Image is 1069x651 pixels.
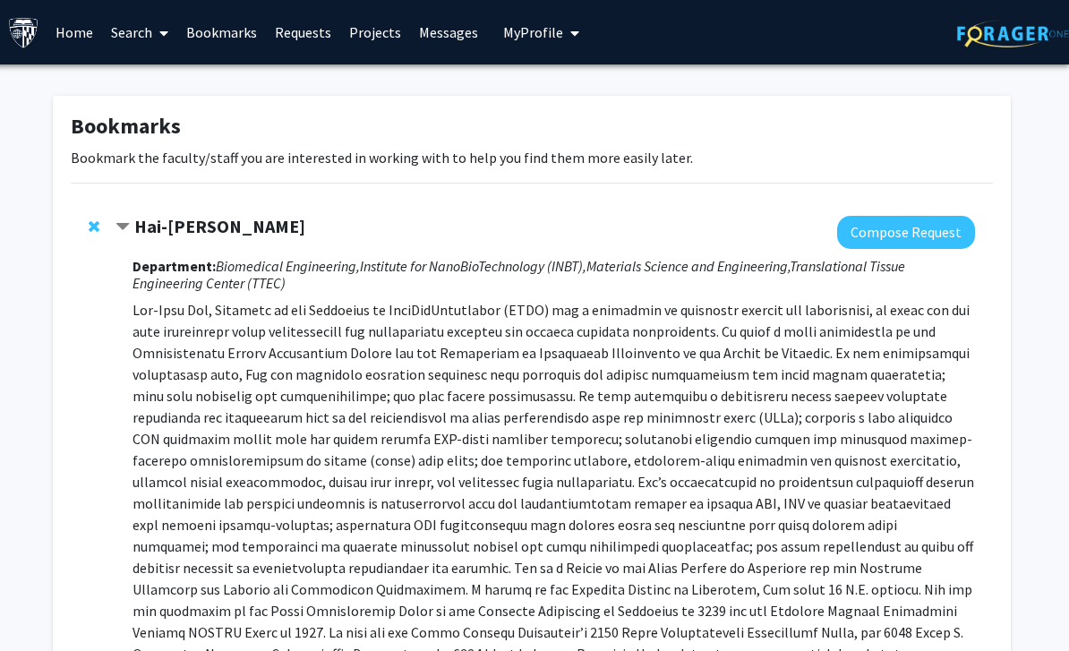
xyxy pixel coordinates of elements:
a: Messages [410,1,487,64]
a: Projects [340,1,410,64]
a: Home [47,1,102,64]
i: Translational Tissue Engineering Center (TTEC) [133,257,905,292]
i: Biomedical Engineering, [216,257,360,275]
i: Institute for NanoBioTechnology (INBT), [360,257,586,275]
p: Bookmark the faculty/staff you are interested in working with to help you find them more easily l... [71,147,993,168]
span: Contract Hai-Quan Mao Bookmark [115,220,130,235]
a: Search [102,1,177,64]
button: Compose Request to Hai-Quan Mao [837,216,975,249]
i: Materials Science and Engineering, [586,257,790,275]
span: My Profile [503,23,563,41]
span: Remove Hai-Quan Mao from bookmarks [89,219,99,234]
a: Bookmarks [177,1,266,64]
img: Johns Hopkins University Logo [8,17,39,48]
a: Requests [266,1,340,64]
img: ForagerOne Logo [957,20,1069,47]
strong: Department: [133,257,216,275]
h1: Bookmarks [71,114,993,140]
strong: Hai-[PERSON_NAME] [134,215,305,237]
iframe: Chat [13,570,76,638]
